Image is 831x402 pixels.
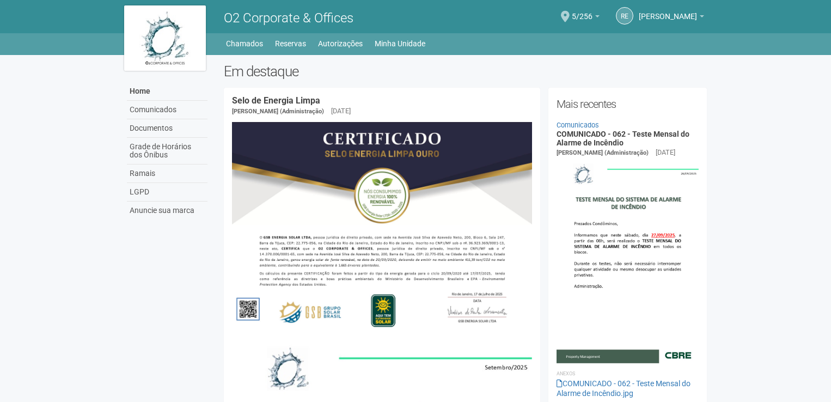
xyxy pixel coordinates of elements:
a: Anuncie sua marca [127,202,207,220]
a: Grade de Horários dos Ônibus [127,138,207,165]
h2: Em destaque [224,63,707,80]
a: [PERSON_NAME] [639,14,704,22]
span: [PERSON_NAME] (Administração) [232,108,324,115]
a: Autorizações [318,36,363,51]
li: Anexos [557,369,699,379]
a: Reservas [275,36,306,51]
a: COMUNICADO - 062 - Teste Mensal do Alarme de Incêndio [557,130,689,147]
a: LGPD [127,183,207,202]
div: [DATE] [656,148,675,157]
a: Ramais [127,165,207,183]
span: O2 Corporate & Offices [224,10,353,26]
a: COMUNICADO - 062 - Teste Mensal do Alarme de Incêndio.jpg [557,379,691,398]
img: logo.jpg [124,5,206,71]
span: 5/256 [572,2,592,21]
a: RE [616,7,633,25]
a: Minha Unidade [375,36,425,51]
a: Home [127,82,207,101]
img: COMUNICADO%20-%20062%20-%20Teste%20Mensal%20do%20Alarme%20de%20Inc%C3%AAndio.jpg [557,158,699,363]
a: Documentos [127,119,207,138]
a: Selo de Energia Limpa [232,95,320,106]
img: COMUNICADO%20-%20054%20-%20Selo%20de%20Energia%20Limpa%20-%20P%C3%A1g.%202.jpg [232,122,532,334]
h2: Mais recentes [557,96,699,112]
a: Comunicados [127,101,207,119]
span: Rogeria Esteves [639,2,697,21]
a: Comunicados [557,121,599,129]
span: [PERSON_NAME] (Administração) [557,149,649,156]
a: 5/256 [572,14,600,22]
div: [DATE] [331,106,351,116]
a: Chamados [226,36,263,51]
